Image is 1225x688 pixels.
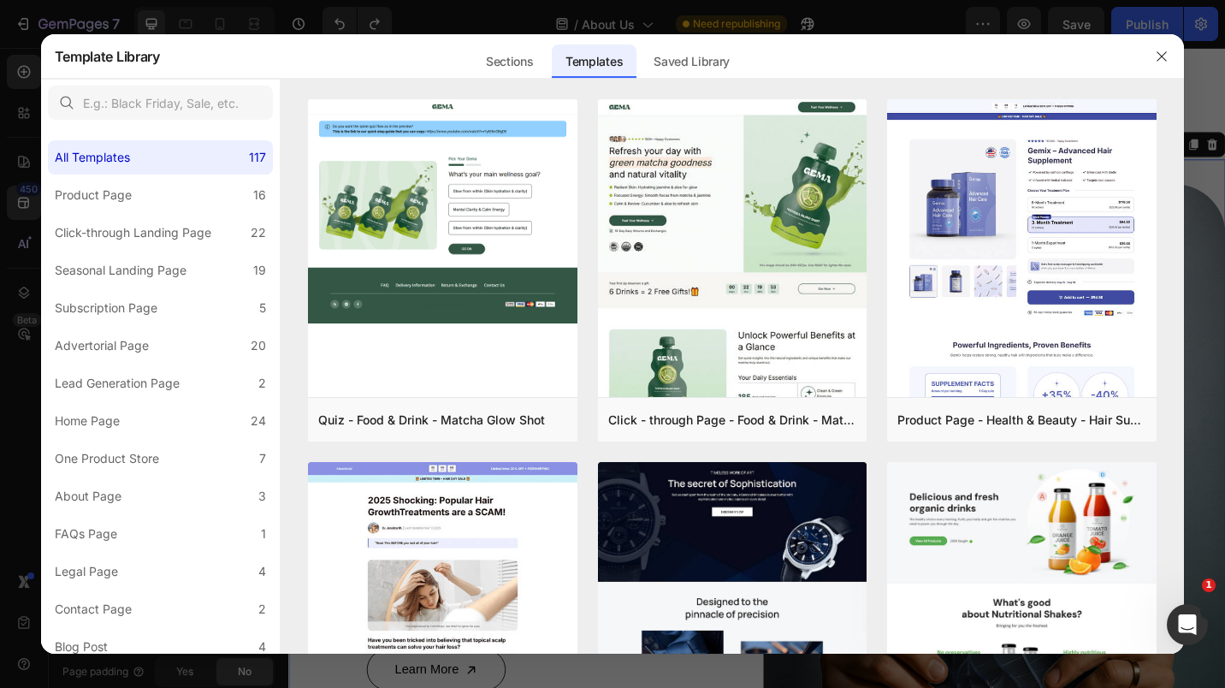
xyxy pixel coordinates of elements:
div: 2 [258,599,266,620]
div: Templates [552,44,636,79]
div: Home Page [55,411,120,431]
div: FAQs Page [55,524,117,544]
input: E.g.: Black Friday, Sale, etc. [48,86,273,120]
div: Click-through Landing Page [55,222,211,243]
div: One Product Store [55,448,159,469]
div: All Templates [55,147,130,168]
div: Advertorial Page [55,335,149,356]
div: 22 [251,222,266,243]
div: Sections [472,44,547,79]
p: Create Theme Section [778,98,887,114]
div: Blog Post [55,637,108,657]
div: 7 [259,448,266,469]
h2: Template Library [55,34,160,79]
h2: Elyxar exists for one reason: to restore and simplify foundational nutrition. Our goal is to unco... [86,347,438,638]
div: Quiz - Food & Drink - Matcha Glow Shot [318,410,545,430]
div: 16 [253,185,266,205]
div: Subscription Page [55,298,157,318]
div: 4 [258,561,266,582]
div: 3 [258,486,266,507]
div: 1 [261,524,266,544]
div: About Page [55,486,121,507]
div: 117 [249,147,266,168]
div: Contact Page [55,599,132,620]
div: 2 [258,373,266,394]
div: 20 [251,335,266,356]
div: Section 2 [694,98,746,114]
div: Saved Library [640,44,743,79]
button: AI Content [898,96,973,116]
div: Legal Page [55,561,118,582]
img: quiz-1.png [308,99,577,323]
div: Seasonal Landing Page [55,260,186,281]
div: 4 [258,637,266,657]
div: Product Page [55,185,132,205]
div: 19 [253,260,266,281]
h2: Building the Foundation for Optimal Nutrition [86,261,447,336]
iframe: Intercom live chat [1167,604,1208,645]
div: 24 [251,411,266,431]
div: Product Page - Health & Beauty - Hair Supplement [897,410,1146,430]
div: 5 [259,298,266,318]
span: 1 [1202,578,1216,592]
div: Lead Generation Page [55,373,180,394]
div: Click - through Page - Food & Drink - Matcha Glow Shot [608,410,857,430]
